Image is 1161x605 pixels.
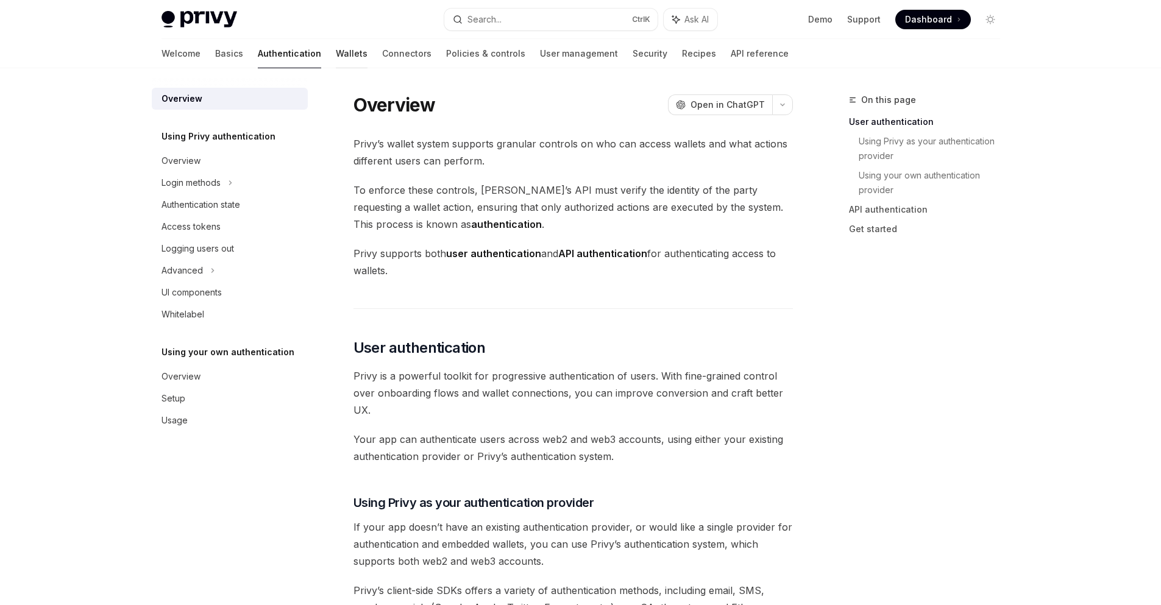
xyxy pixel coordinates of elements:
[162,369,201,384] div: Overview
[353,182,793,233] span: To enforce these controls, [PERSON_NAME]’s API must verify the identity of the party requesting a...
[162,263,203,278] div: Advanced
[353,94,436,116] h1: Overview
[981,10,1000,29] button: Toggle dark mode
[849,112,1010,132] a: User authentication
[162,345,294,359] h5: Using your own authentication
[668,94,772,115] button: Open in ChatGPT
[162,285,222,300] div: UI components
[152,194,308,216] a: Authentication state
[664,9,717,30] button: Ask AI
[152,303,308,325] a: Whitelabel
[632,15,650,24] span: Ctrl K
[684,13,709,26] span: Ask AI
[353,367,793,419] span: Privy is a powerful toolkit for progressive authentication of users. With fine-grained control ov...
[353,135,793,169] span: Privy’s wallet system supports granular controls on who can access wallets and what actions diffe...
[849,219,1010,239] a: Get started
[152,366,308,387] a: Overview
[162,241,234,256] div: Logging users out
[353,518,793,570] span: If your app doesn’t have an existing authentication provider, or would like a single provider for...
[471,218,542,230] strong: authentication
[905,13,952,26] span: Dashboard
[540,39,618,68] a: User management
[162,413,188,428] div: Usage
[162,39,201,68] a: Welcome
[353,431,793,465] span: Your app can authenticate users across web2 and web3 accounts, using either your existing authent...
[847,13,881,26] a: Support
[152,387,308,409] a: Setup
[682,39,716,68] a: Recipes
[215,39,243,68] a: Basics
[859,166,1010,200] a: Using your own authentication provider
[444,9,658,30] button: Search...CtrlK
[162,11,237,28] img: light logo
[152,409,308,431] a: Usage
[152,216,308,238] a: Access tokens
[731,39,789,68] a: API reference
[162,307,204,322] div: Whitelabel
[382,39,431,68] a: Connectors
[162,197,240,212] div: Authentication state
[633,39,667,68] a: Security
[162,219,221,234] div: Access tokens
[446,247,541,260] strong: user authentication
[558,247,647,260] strong: API authentication
[162,129,275,144] h5: Using Privy authentication
[467,12,502,27] div: Search...
[162,175,221,190] div: Login methods
[152,281,308,303] a: UI components
[258,39,321,68] a: Authentication
[859,132,1010,166] a: Using Privy as your authentication provider
[446,39,525,68] a: Policies & controls
[353,245,793,279] span: Privy supports both and for authenticating access to wallets.
[162,91,202,106] div: Overview
[162,154,201,168] div: Overview
[152,238,308,260] a: Logging users out
[336,39,367,68] a: Wallets
[353,494,594,511] span: Using Privy as your authentication provider
[691,99,765,111] span: Open in ChatGPT
[861,93,916,107] span: On this page
[353,338,486,358] span: User authentication
[162,391,185,406] div: Setup
[895,10,971,29] a: Dashboard
[152,150,308,172] a: Overview
[849,200,1010,219] a: API authentication
[808,13,833,26] a: Demo
[152,88,308,110] a: Overview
